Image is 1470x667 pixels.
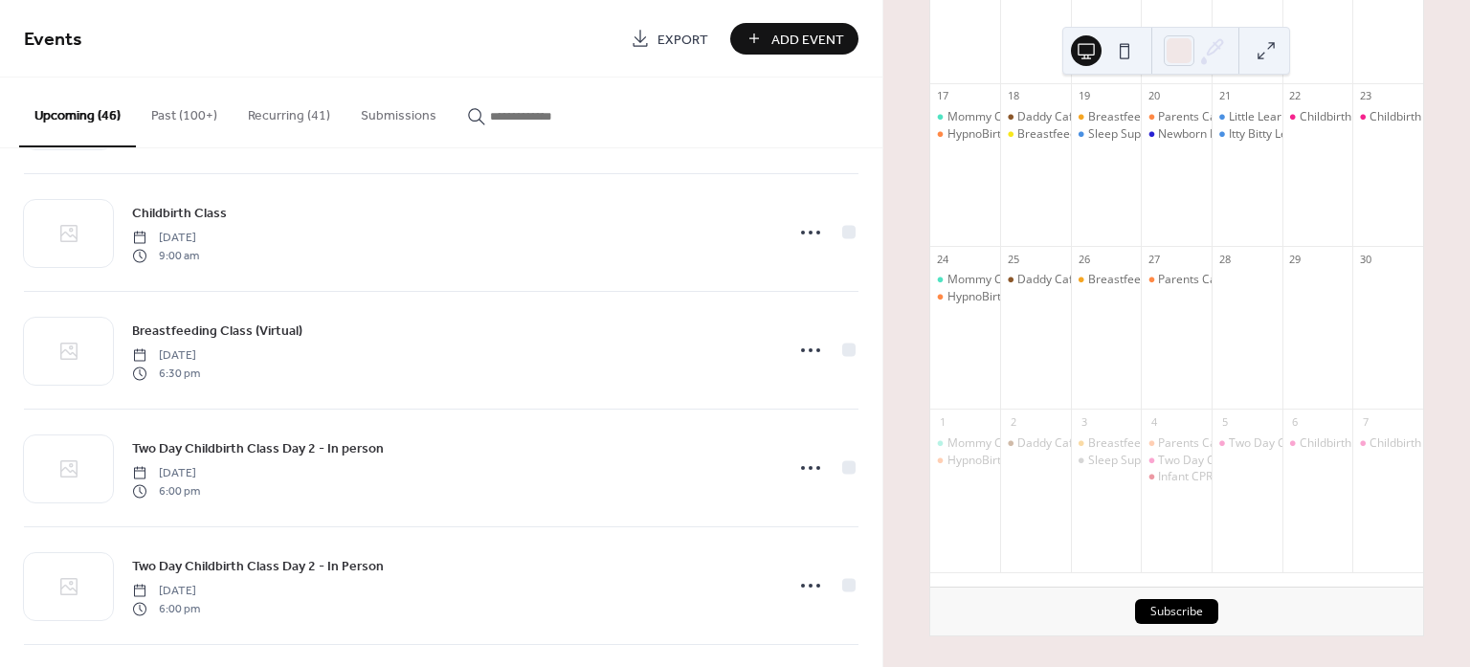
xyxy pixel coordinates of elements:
span: [DATE] [132,230,199,247]
div: Breastfeeding Class [1000,126,1071,143]
div: Breastfeeding Support Group [1071,435,1142,452]
span: Add Event [771,30,844,50]
div: Childbirth Class [1352,109,1423,125]
a: Childbirth Class [132,202,227,224]
div: Breastfeeding Support Group [1088,272,1245,288]
div: Childbirth Class [1282,435,1353,452]
div: Daddy Cafe [1000,272,1071,288]
div: 23 [1358,89,1372,103]
div: Infant CPR/ Home Safety Class [1141,469,1212,485]
div: Two Day Childbirth Class Day 1 - Virtual [1141,453,1212,469]
div: Breastfeeding Support Group [1088,435,1245,452]
span: 6:00 pm [132,482,200,500]
div: HypnoBirthing® [930,453,1001,469]
div: 19 [1077,89,1091,103]
span: [DATE] [132,347,200,365]
button: Submissions [345,78,452,145]
span: Breastfeeding Class (Virtual) [132,322,302,342]
div: Mommy Café [947,109,1019,125]
div: HypnoBirthing® [947,289,1034,305]
button: Subscribe [1135,599,1218,624]
div: HypnoBirthing® [947,453,1034,469]
div: Daddy Cafe [1017,435,1080,452]
div: Parents Café [1158,435,1227,452]
div: Childbirth Class [1282,109,1353,125]
span: 9:00 am [132,247,199,264]
div: Daddy Cafe [1017,272,1080,288]
div: 1 [936,414,950,429]
div: Breastfeeding Support Group [1071,272,1142,288]
span: Childbirth Class [132,204,227,224]
a: Breastfeeding Class (Virtual) [132,320,302,342]
div: 6 [1288,414,1303,429]
div: 28 [1217,252,1232,266]
div: Parents Café [1141,435,1212,452]
button: Add Event [730,23,858,55]
div: 21 [1217,89,1232,103]
div: 5 [1217,414,1232,429]
div: 27 [1147,252,1161,266]
div: Little Learners [1229,109,1305,125]
div: Sleep Support Group [1088,126,1199,143]
div: Two Day Childbirth Class Day 2 - Virtual [1212,435,1282,452]
div: Mommy Café [947,435,1019,452]
div: Itty Bitty Learners [1212,126,1282,143]
a: Export [616,23,723,55]
div: 30 [1358,252,1372,266]
div: Mommy Café [947,272,1019,288]
div: Parents Café [1141,109,1212,125]
div: Breastfeeding Class [1017,126,1125,143]
div: Sleep Support Group [1071,126,1142,143]
button: Past (100+) [136,78,233,145]
div: 26 [1077,252,1091,266]
button: Recurring (41) [233,78,345,145]
div: Little Learners [1212,109,1282,125]
div: Childbirth Class [1370,109,1453,125]
div: 17 [936,89,950,103]
div: 7 [1358,414,1372,429]
div: Mommy Café [930,272,1001,288]
div: HypnoBirthing® [947,126,1034,143]
span: Export [657,30,708,50]
div: Newborn Essentials Class [1141,126,1212,143]
span: Two Day Childbirth Class Day 2 - In Person [132,557,384,577]
div: 20 [1147,89,1161,103]
span: 6:00 pm [132,600,200,617]
span: Events [24,21,82,58]
span: 6:30 pm [132,365,200,382]
div: Infant CPR/ Home Safety Class [1158,469,1320,485]
button: Upcoming (46) [19,78,136,147]
div: Daddy Cafe [1017,109,1080,125]
div: Parents Café [1158,109,1227,125]
div: Parents Café [1141,272,1212,288]
div: 4 [1147,414,1161,429]
div: Mommy Café [930,109,1001,125]
a: Two Day Childbirth Class Day 2 - In Person [132,555,384,577]
div: Daddy Cafe [1000,435,1071,452]
div: 2 [1006,414,1020,429]
div: Two Day Childbirth Class Day 2 - Virtual [1229,435,1438,452]
div: Daddy Cafe [1000,109,1071,125]
div: Childbirth Class [1370,435,1453,452]
div: HypnoBirthing® [930,126,1001,143]
div: 22 [1288,89,1303,103]
span: [DATE] [132,465,200,482]
span: Two Day Childbirth Class Day 2 - In person [132,439,384,459]
div: Itty Bitty Learners [1229,126,1323,143]
div: 25 [1006,252,1020,266]
div: Mommy Café [930,435,1001,452]
span: [DATE] [132,583,200,600]
div: Sleep Support Group [1088,453,1199,469]
div: Parents Café [1158,272,1227,288]
div: Newborn Essentials Class [1158,126,1295,143]
div: 18 [1006,89,1020,103]
div: Breastfeeding Support Group [1088,109,1245,125]
div: 24 [936,252,950,266]
div: HypnoBirthing® [930,289,1001,305]
a: Two Day Childbirth Class Day 2 - In person [132,437,384,459]
div: Childbirth Class [1352,435,1423,452]
div: Two Day Childbirth Class Day 1 - Virtual [1158,453,1368,469]
div: Breastfeeding Support Group [1071,109,1142,125]
div: 29 [1288,252,1303,266]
